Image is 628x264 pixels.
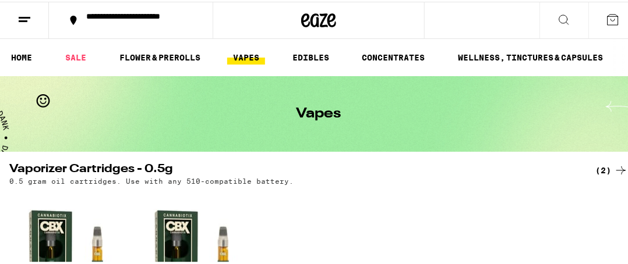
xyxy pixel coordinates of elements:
[9,162,571,176] h2: Vaporizer Cartridges - 0.5g
[59,49,92,63] a: SALE
[297,105,341,119] h1: Vapes
[227,49,265,63] a: VAPES
[114,49,206,63] a: FLOWER & PREROLLS
[287,49,335,63] a: EDIBLES
[9,176,294,183] p: 0.5 gram oil cartridges. Use with any 510-compatible battery.
[7,8,84,17] span: Hi. Need any help?
[357,49,431,63] a: CONCENTRATES
[5,49,38,63] a: HOME
[452,49,609,63] a: WELLNESS, TINCTURES & CAPSULES
[595,162,628,176] a: (2)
